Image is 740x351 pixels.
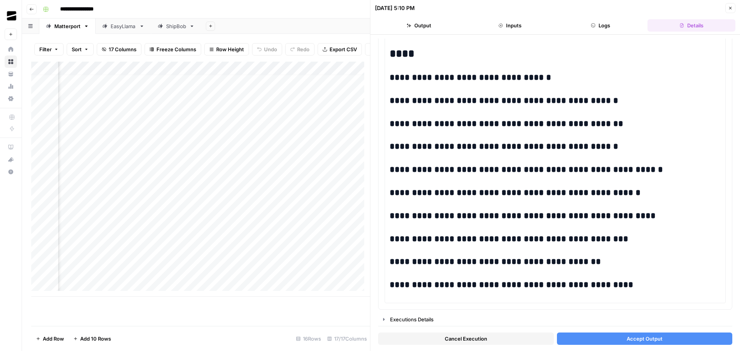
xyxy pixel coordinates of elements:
[5,166,17,178] button: Help + Support
[67,43,94,55] button: Sort
[297,45,309,53] span: Redo
[39,18,96,34] a: Matterport
[69,333,116,345] button: Add 10 Rows
[330,45,357,53] span: Export CSV
[34,43,64,55] button: Filter
[43,335,64,343] span: Add Row
[252,43,282,55] button: Undo
[445,335,487,343] span: Cancel Execution
[5,80,17,92] a: Usage
[204,43,249,55] button: Row Height
[111,22,136,30] div: EasyLlama
[31,333,69,345] button: Add Row
[318,43,362,55] button: Export CSV
[5,6,17,25] button: Workspace: OGM
[557,333,733,345] button: Accept Output
[375,19,463,32] button: Output
[5,43,17,55] a: Home
[627,335,663,343] span: Accept Output
[5,141,17,153] a: AirOps Academy
[151,18,201,34] a: ShipBob
[5,55,17,68] a: Browse
[145,43,201,55] button: Freeze Columns
[390,316,727,323] div: Executions Details
[39,45,52,53] span: Filter
[54,22,81,30] div: Matterport
[156,45,196,53] span: Freeze Columns
[97,43,141,55] button: 17 Columns
[285,43,314,55] button: Redo
[5,153,17,166] button: What's new?
[5,154,17,165] div: What's new?
[5,9,18,23] img: OGM Logo
[96,18,151,34] a: EasyLlama
[5,92,17,105] a: Settings
[375,4,415,12] div: [DATE] 5:10 PM
[324,333,370,345] div: 17/17 Columns
[80,335,111,343] span: Add 10 Rows
[466,19,554,32] button: Inputs
[72,45,82,53] span: Sort
[216,45,244,53] span: Row Height
[647,19,735,32] button: Details
[378,333,554,345] button: Cancel Execution
[557,19,645,32] button: Logs
[378,313,732,326] button: Executions Details
[264,45,277,53] span: Undo
[293,333,324,345] div: 16 Rows
[109,45,136,53] span: 17 Columns
[166,22,186,30] div: ShipBob
[5,68,17,80] a: Your Data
